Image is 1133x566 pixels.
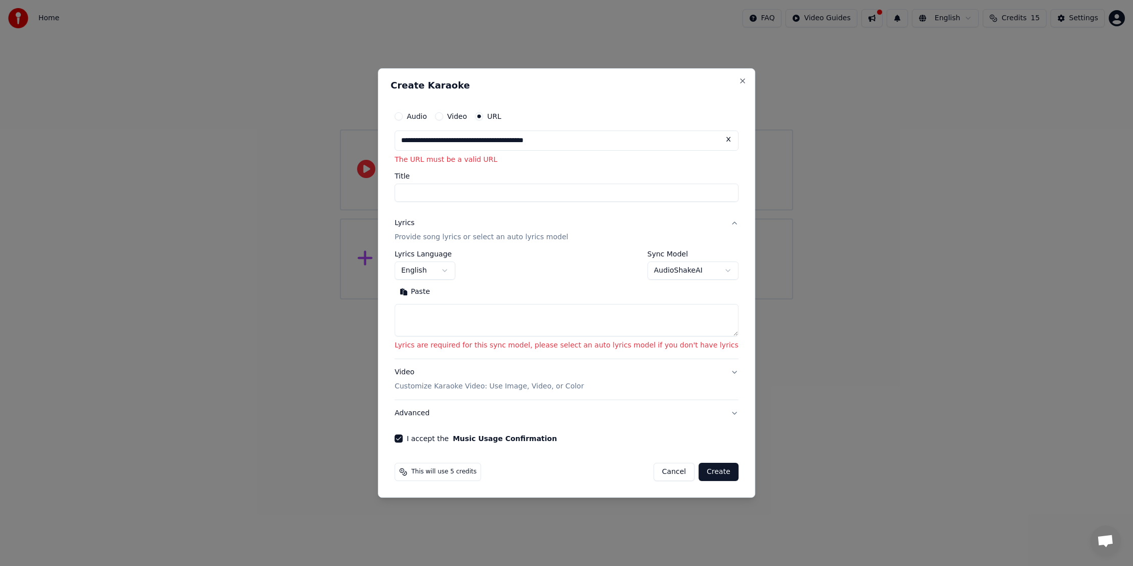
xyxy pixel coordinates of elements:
[395,155,738,165] p: The URL must be a valid URL
[395,367,584,391] div: Video
[395,173,738,180] label: Title
[647,251,738,258] label: Sync Model
[487,113,501,120] label: URL
[407,435,557,442] label: I accept the
[447,113,467,120] label: Video
[453,435,557,442] button: I accept the
[395,210,738,251] button: LyricsProvide song lyrics or select an auto lyrics model
[411,468,476,476] span: This will use 5 credits
[395,284,435,300] button: Paste
[407,113,427,120] label: Audio
[395,251,738,359] div: LyricsProvide song lyrics or select an auto lyrics model
[699,463,738,481] button: Create
[395,400,738,426] button: Advanced
[395,359,738,400] button: VideoCustomize Karaoke Video: Use Image, Video, or Color
[395,341,738,351] p: Lyrics are required for this sync model, please select an auto lyrics model if you don't have lyrics
[395,381,584,391] p: Customize Karaoke Video: Use Image, Video, or Color
[390,81,743,90] h2: Create Karaoke
[395,219,414,229] div: Lyrics
[653,463,694,481] button: Cancel
[395,251,455,258] label: Lyrics Language
[395,233,568,243] p: Provide song lyrics or select an auto lyrics model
